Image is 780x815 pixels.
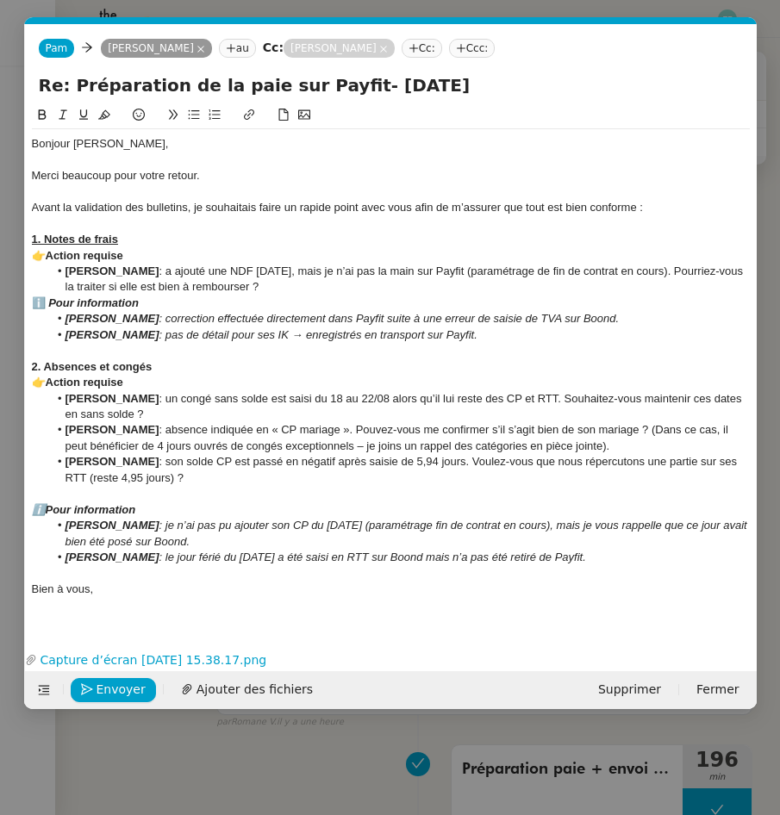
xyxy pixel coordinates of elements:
button: Fermer [686,678,749,702]
nz-tag: Ccc: [449,39,496,58]
li: : un congé sans solde est saisi du 18 au 22/08 alors qu’il lui reste des CP et RTT. Souhaitez-vou... [48,391,750,423]
em: [PERSON_NAME] [65,551,159,563]
strong: Action requise [46,249,123,262]
em: Pour information [46,503,136,516]
input: Subject [39,72,743,98]
div: 👉 [32,248,750,264]
em: : correction effectuée directement dans Payfit suite à une erreur de saisie de TVA sur Boond. [159,312,620,325]
div: ℹ️ [32,296,750,311]
div: Bonjour [PERSON_NAME], [32,136,750,152]
strong: [PERSON_NAME] [65,264,159,277]
em: : le jour férié du [DATE] a été saisi en RTT sur Boond mais n’a pas été retiré de Payfit. [159,551,586,563]
nz-tag: [PERSON_NAME] [284,39,395,58]
u: 1. Notes de frais [32,233,118,246]
strong: Cc: [263,40,284,54]
span: Fermer [696,680,739,700]
div: 👉 [32,375,750,390]
em: : je n’ai pas pu ajouter son CP du [DATE] (paramétrage fin de contrat en cours), mais je vous rap... [66,519,751,547]
div: Avant la validation des bulletins, je souhaitais faire un rapide point avec vous afin de m’assure... [32,200,750,215]
strong: [PERSON_NAME] [65,455,159,468]
strong: Action requise [46,376,123,389]
nz-tag: au [219,39,256,58]
nz-tag: Cc: [402,39,442,58]
em: [PERSON_NAME] [65,312,159,325]
span: Pam [46,42,68,54]
em: [PERSON_NAME] [65,328,159,341]
li: : absence indiquée en « CP mariage ». Pouvez-vous me confirmer s’il s’agit bien de son mariage ? ... [48,422,750,454]
em: : pas de détail pour ses IK → enregistrés en transport sur Payfit. [159,328,477,341]
em: ℹ️ [32,503,46,516]
span: Supprimer [598,680,661,700]
button: Supprimer [588,678,671,702]
strong: [PERSON_NAME] [65,392,159,405]
button: Ajouter des fichiers [171,678,323,702]
strong: 2. Absences et congés [32,360,153,373]
li: : a ajouté une NDF [DATE], mais je n’ai pas la main sur Payfit (paramétrage de fin de contrat en ... [48,264,750,296]
div: Bien à vous, [32,582,750,597]
em: Pour information [48,296,139,309]
span: Envoyer [97,680,146,700]
div: Merci beaucoup pour votre retour. [32,168,750,184]
nz-tag: [PERSON_NAME] [101,39,212,58]
em: [PERSON_NAME] [65,519,159,532]
span: Ajouter des fichiers [197,680,313,700]
li: : son solde CP est passé en négatif après saisie de 5,94 jours. Voulez-vous que nous répercutons ... [48,454,750,486]
strong: [PERSON_NAME] [65,423,159,436]
a: Capture d’écran [DATE] 15.38.17.png [37,650,738,670]
button: Envoyer [71,678,156,702]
